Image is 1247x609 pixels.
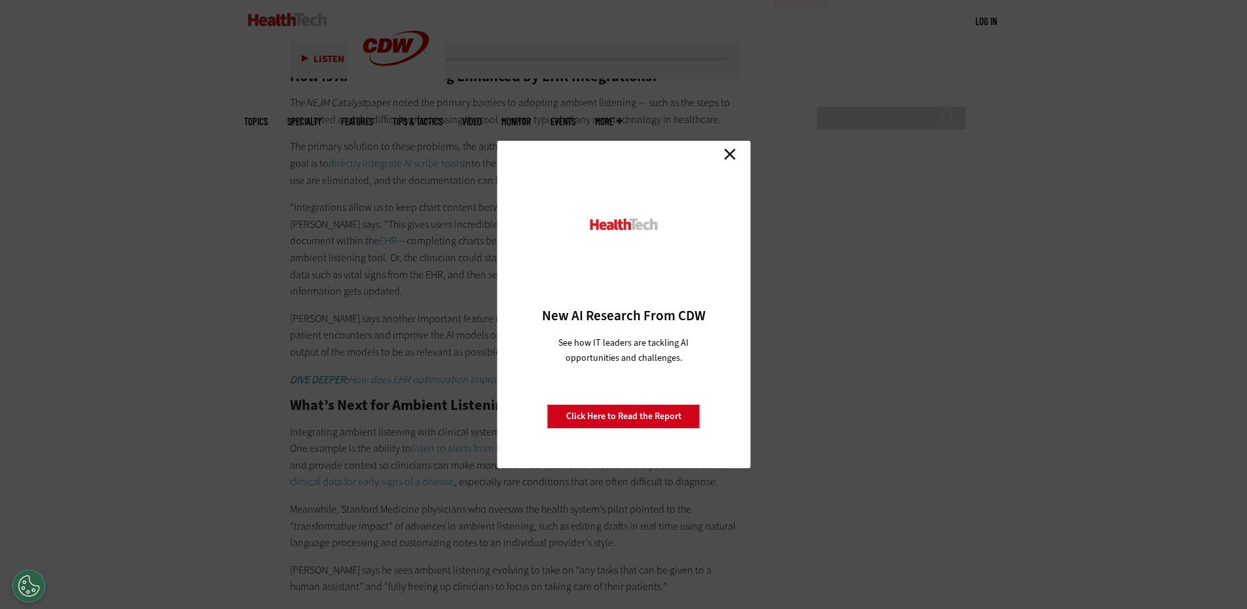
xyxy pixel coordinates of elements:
[12,570,45,602] div: Cookies Settings
[12,570,45,602] button: Open Preferences
[547,404,700,429] a: Click Here to Read the Report
[588,217,659,231] img: HealthTech_0.png
[543,335,704,365] p: See how IT leaders are tackling AI opportunities and challenges.
[720,144,740,164] a: Close
[520,306,727,325] h3: New AI Research From CDW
